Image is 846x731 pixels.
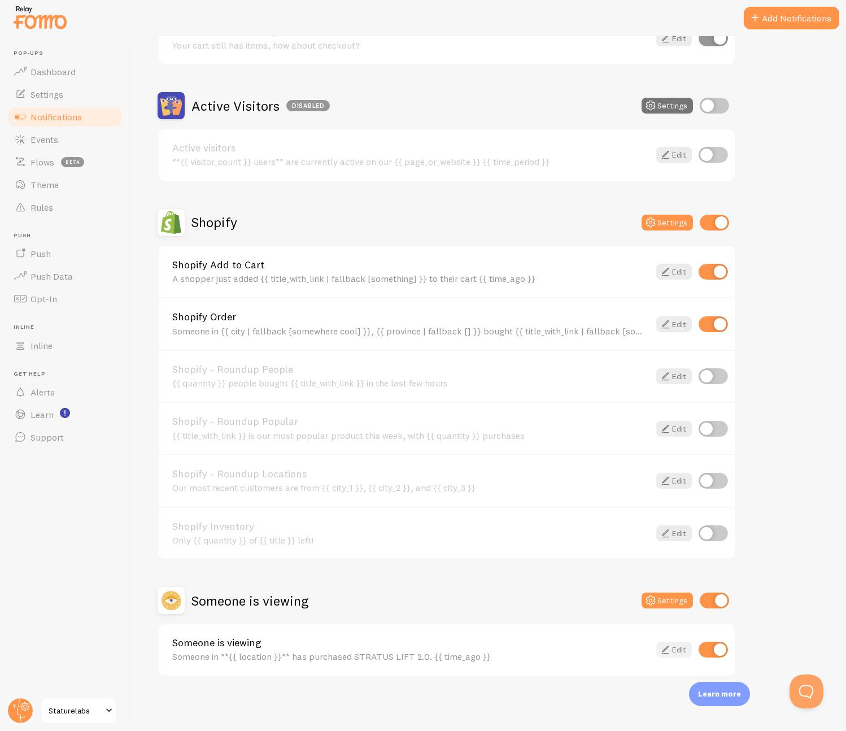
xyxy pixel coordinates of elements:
[172,40,649,50] div: Your cart still has items, how about checkout?
[656,525,692,541] a: Edit
[656,473,692,489] a: Edit
[7,426,123,449] a: Support
[172,416,649,427] a: Shopify - Roundup Popular
[172,364,649,375] a: Shopify - Roundup People
[642,593,693,608] button: Settings
[158,92,185,119] img: Active Visitors
[172,638,649,648] a: Someone is viewing
[7,265,123,288] a: Push Data
[7,381,123,403] a: Alerts
[158,587,185,614] img: Someone is viewing
[30,386,55,398] span: Alerts
[30,409,54,420] span: Learn
[172,469,649,479] a: Shopify - Roundup Locations
[698,689,741,699] p: Learn more
[30,202,53,213] span: Rules
[172,430,649,441] div: {{ title_with_link }} is our most popular product this week, with {{ quantity }} purchases
[30,271,73,282] span: Push Data
[172,273,649,284] div: A shopper just added {{ title_with_link | fallback [something] }} to their cart {{ time_ago }}
[689,682,750,706] div: Learn more
[158,209,185,236] img: Shopify
[7,106,123,128] a: Notifications
[14,232,123,240] span: Push
[656,642,692,658] a: Edit
[656,147,692,163] a: Edit
[41,697,117,724] a: Staturelabs
[172,312,649,322] a: Shopify Order
[191,592,308,610] h2: Someone is viewing
[172,27,649,37] a: Abandoned Cart Template without Variables
[656,31,692,46] a: Edit
[49,704,102,717] span: Staturelabs
[172,651,649,662] div: Someone in **{{ location }}** has purchased STRATUS LIFT 2.0. {{ time_ago }}
[30,111,82,123] span: Notifications
[7,173,123,196] a: Theme
[191,214,237,231] h2: Shopify
[30,134,58,145] span: Events
[60,408,70,418] svg: <p>Watch New Feature Tutorials!</p>
[790,675,823,708] iframe: Help Scout Beacon - Open
[30,340,53,351] span: Inline
[12,3,68,32] img: fomo-relay-logo-orange.svg
[172,521,649,532] a: Shopify Inventory
[642,98,693,114] button: Settings
[7,288,123,310] a: Opt-In
[172,260,649,270] a: Shopify Add to Cart
[172,156,649,167] div: **{{ visitor_count }} users** are currently active on our {{ page_or_website }} {{ time_period }}
[172,535,649,545] div: Only {{ quantity }} of {{ title }} left!
[656,316,692,332] a: Edit
[656,421,692,437] a: Edit
[7,403,123,426] a: Learn
[7,242,123,265] a: Push
[30,248,51,259] span: Push
[30,179,59,190] span: Theme
[30,156,54,168] span: Flows
[30,293,57,304] span: Opt-In
[7,83,123,106] a: Settings
[14,324,123,331] span: Inline
[61,157,84,167] span: beta
[172,482,649,493] div: Our most recent customers are from {{ city_1 }}, {{ city_2 }}, and {{ city_3 }}
[172,378,649,388] div: {{ quantity }} people bought {{ title_with_link }} in the last few hours
[642,215,693,230] button: Settings
[14,50,123,57] span: Pop-ups
[14,371,123,378] span: Get Help
[172,143,649,153] a: Active visitors
[30,66,76,77] span: Dashboard
[30,432,64,443] span: Support
[7,196,123,219] a: Rules
[7,151,123,173] a: Flows beta
[656,264,692,280] a: Edit
[191,97,330,115] h2: Active Visitors
[656,368,692,384] a: Edit
[172,326,649,336] div: Someone in {{ city | fallback [somewhere cool] }}, {{ province | fallback [] }} bought {{ title_w...
[286,100,330,111] div: Disabled
[7,128,123,151] a: Events
[30,89,63,100] span: Settings
[7,60,123,83] a: Dashboard
[7,334,123,357] a: Inline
